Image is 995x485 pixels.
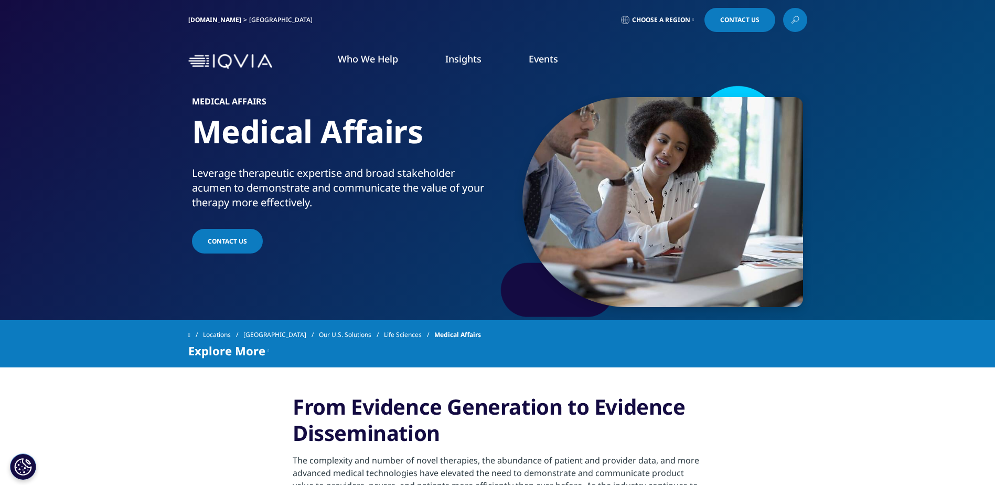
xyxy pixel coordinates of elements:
h1: Medical Affairs [192,112,494,166]
a: Events [529,52,558,65]
span: Medical Affairs [434,325,481,344]
span: Explore More [188,344,265,357]
a: Contact Us [192,229,263,254]
img: IQVIA Healthcare Information Technology and Pharma Clinical Research Company [188,54,272,69]
span: Choose a Region [632,16,690,24]
h3: From Evidence Generation to Evidence Dissemination [293,394,702,454]
a: Our U.S. Solutions [319,325,384,344]
img: 239_colleagues-collaborating-together.jpg [522,97,803,307]
a: [DOMAIN_NAME] [188,15,241,24]
button: Cookies Settings [10,454,36,480]
a: Life Sciences [384,325,434,344]
a: Locations [203,325,243,344]
a: Insights [445,52,482,65]
a: Contact Us [704,8,775,32]
a: Who We Help [338,52,398,65]
a: [GEOGRAPHIC_DATA] [243,325,319,344]
span: Contact Us [208,237,247,246]
span: Contact Us [720,17,759,23]
div: [GEOGRAPHIC_DATA] [249,16,317,24]
div: Leverage therapeutic expertise and broad stakeholder acumen to demonstrate and communicate the va... [192,166,494,210]
nav: Primary [276,37,807,86]
h6: Medical Affairs [192,97,494,112]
